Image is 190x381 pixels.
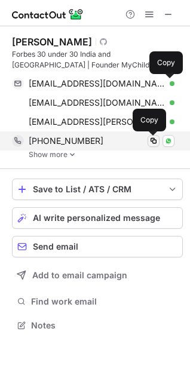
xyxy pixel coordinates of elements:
[31,320,178,331] span: Notes
[31,296,178,307] span: Find work email
[12,36,92,48] div: [PERSON_NAME]
[12,236,183,257] button: Send email
[29,150,183,159] a: Show more
[29,97,166,108] span: [EMAIL_ADDRESS][DOMAIN_NAME]
[12,207,183,229] button: AI write personalized message
[12,265,183,286] button: Add to email campaign
[29,136,103,146] span: [PHONE_NUMBER]
[33,185,162,194] div: Save to List / ATS / CRM
[12,293,183,310] button: Find work email
[12,49,183,70] div: Forbes 30 under 30 India and [GEOGRAPHIC_DATA] | Founder MyChild App, helping the world understan...
[12,179,183,200] button: save-profile-one-click
[29,116,166,127] span: [EMAIL_ADDRESS][PERSON_NAME][DOMAIN_NAME]
[33,242,78,251] span: Send email
[165,137,172,145] img: Whatsapp
[33,213,160,223] span: AI write personalized message
[32,271,127,280] span: Add to email campaign
[69,150,76,159] img: -
[12,7,84,21] img: ContactOut v5.3.10
[12,317,183,334] button: Notes
[29,78,166,89] span: [EMAIL_ADDRESS][DOMAIN_NAME]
